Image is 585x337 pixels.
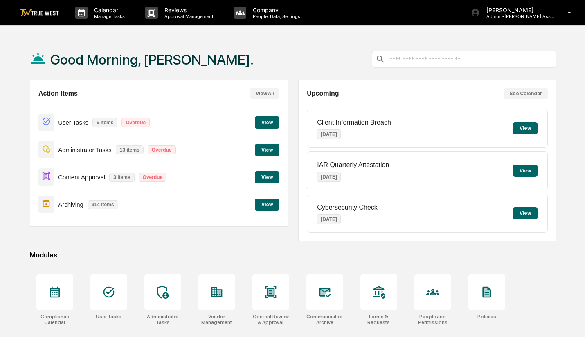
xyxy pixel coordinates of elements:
[38,90,78,97] h2: Action Items
[414,314,451,325] div: People and Permissions
[513,207,538,219] button: View
[255,200,279,208] a: View
[198,314,235,325] div: Vendor Management
[252,314,289,325] div: Content Review & Approval
[58,201,83,208] p: Archiving
[317,214,341,224] p: [DATE]
[116,145,144,154] p: 13 items
[255,144,279,156] button: View
[255,116,279,129] button: View
[36,314,73,325] div: Compliance Calendar
[50,51,254,68] h1: Good Morning, [PERSON_NAME].
[58,119,88,126] p: User Tasks
[504,88,548,99] button: See Calendar
[246,13,304,19] p: People, Data, Settings
[88,7,129,13] p: Calendar
[360,314,397,325] div: Forms & Requests
[109,173,134,182] p: 3 items
[158,13,218,19] p: Approval Management
[317,119,391,126] p: Client Information Breach
[255,173,279,181] a: View
[246,7,304,13] p: Company
[513,122,538,134] button: View
[88,13,129,19] p: Manage Tasks
[20,9,59,17] img: logo
[88,200,118,209] p: 914 items
[148,145,176,154] p: Overdue
[144,314,181,325] div: Administrator Tasks
[306,314,343,325] div: Communications Archive
[58,146,112,153] p: Administrator Tasks
[58,174,105,181] p: Content Approval
[255,145,279,153] a: View
[96,314,122,319] div: User Tasks
[317,204,378,211] p: Cybersecurity Check
[513,165,538,177] button: View
[250,88,279,99] button: View All
[255,199,279,211] button: View
[139,173,167,182] p: Overdue
[317,129,341,139] p: [DATE]
[255,171,279,183] button: View
[317,161,389,169] p: IAR Quarterly Attestation
[255,118,279,126] a: View
[30,251,556,259] div: Modules
[480,7,556,13] p: [PERSON_NAME]
[122,118,150,127] p: Overdue
[477,314,496,319] div: Policies
[158,7,218,13] p: Reviews
[92,118,117,127] p: 6 items
[480,13,556,19] p: Admin • [PERSON_NAME] Asset Management
[317,172,341,182] p: [DATE]
[307,90,339,97] h2: Upcoming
